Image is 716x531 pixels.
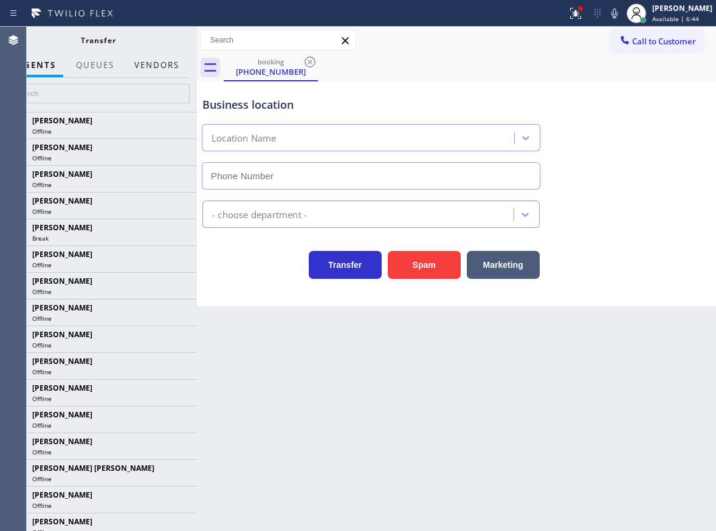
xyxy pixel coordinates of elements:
span: Offline [32,448,52,456]
span: [PERSON_NAME] [32,303,92,313]
button: Call to Customer [611,30,704,53]
span: [PERSON_NAME] [32,383,92,393]
button: Vendors [127,53,187,77]
span: QUEUES [76,60,114,70]
span: Offline [32,421,52,430]
div: booking [225,57,317,66]
div: Business location [202,97,540,113]
span: Offline [32,368,52,376]
span: [PERSON_NAME] [32,490,92,500]
button: Mute [606,5,623,22]
span: Offline [32,261,52,269]
button: QUEUES [69,53,122,77]
span: [PERSON_NAME] [32,436,92,447]
span: Available | 6:44 [652,15,699,23]
span: Offline [32,474,52,483]
span: [PERSON_NAME] [32,222,92,233]
div: Location Name [212,131,277,145]
button: AGENTS [10,53,63,77]
span: Offline [32,180,52,189]
span: Offline [32,314,52,323]
div: - choose department - [212,207,307,221]
span: Offline [32,154,52,162]
span: [PERSON_NAME] [32,142,92,152]
div: [PHONE_NUMBER] [225,66,317,77]
button: Transfer [309,251,382,279]
span: AGENTS [17,60,56,70]
span: Offline [32,127,52,135]
span: [PERSON_NAME] [32,169,92,179]
span: [PERSON_NAME] [32,196,92,206]
span: Transfer [81,35,116,46]
span: [PERSON_NAME] [32,115,92,126]
span: Break [32,234,49,242]
div: [PERSON_NAME] [652,3,712,13]
span: Offline [32,341,52,349]
span: Offline [32,207,52,216]
span: Offline [32,287,52,296]
button: Spam [388,251,461,279]
span: Offline [32,394,52,403]
span: [PERSON_NAME] [32,409,92,420]
span: [PERSON_NAME] [PERSON_NAME] [32,463,154,473]
span: Call to Customer [632,36,696,47]
input: Search [7,84,190,103]
span: Offline [32,501,52,510]
span: [PERSON_NAME] [32,329,92,340]
span: [PERSON_NAME] [32,516,92,527]
span: [PERSON_NAME] [32,276,92,286]
input: Search [201,30,356,50]
button: Marketing [467,251,540,279]
input: Phone Number [202,162,540,190]
div: (323) 228-0466 [225,54,317,80]
span: [PERSON_NAME] [32,356,92,366]
span: [PERSON_NAME] [32,249,92,259]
